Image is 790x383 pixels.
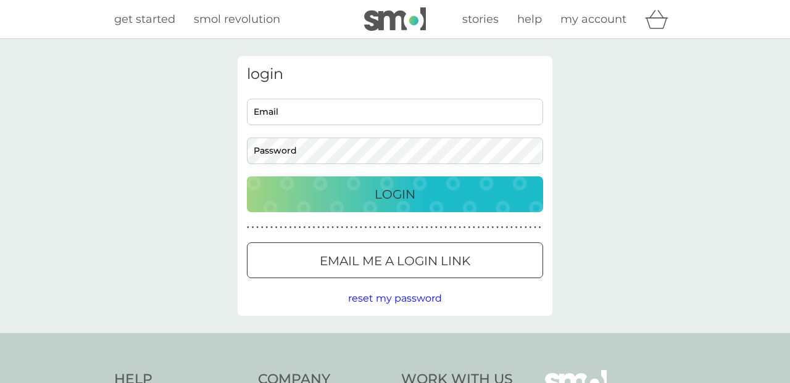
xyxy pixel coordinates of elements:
span: my account [560,12,626,26]
a: my account [560,10,626,28]
p: ● [252,224,254,231]
button: Login [247,176,543,212]
p: ● [534,224,536,231]
p: ● [336,224,339,231]
p: ● [417,224,419,231]
p: ● [430,224,433,231]
button: reset my password [348,290,442,307]
p: ● [365,224,367,231]
p: ● [374,224,376,231]
p: ● [266,224,268,231]
p: ● [530,224,532,231]
p: ● [402,224,405,231]
p: ● [407,224,409,231]
p: ● [256,224,259,231]
span: get started [114,12,175,26]
p: ● [346,224,348,231]
p: ● [331,224,334,231]
p: ● [468,224,470,231]
p: ● [308,224,310,231]
p: ● [492,224,494,231]
a: smol revolution [194,10,280,28]
p: ● [496,224,499,231]
p: ● [459,224,461,231]
p: ● [369,224,372,231]
p: Email me a login link [320,251,470,271]
p: ● [505,224,508,231]
p: ● [444,224,447,231]
span: stories [462,12,499,26]
p: ● [510,224,513,231]
p: ● [383,224,386,231]
p: ● [275,224,278,231]
a: stories [462,10,499,28]
span: smol revolution [194,12,280,26]
span: help [517,12,542,26]
p: ● [397,224,400,231]
p: ● [317,224,320,231]
p: ● [487,224,489,231]
p: ● [351,224,353,231]
div: basket [645,7,676,31]
p: ● [261,224,264,231]
p: ● [294,224,296,231]
p: ● [327,224,330,231]
h3: login [247,65,543,83]
p: ● [525,224,527,231]
p: ● [304,224,306,231]
p: ● [454,224,457,231]
p: Login [375,184,415,204]
p: ● [341,224,344,231]
p: ● [435,224,438,231]
p: ● [426,224,428,231]
p: ● [520,224,522,231]
p: ● [270,224,273,231]
p: ● [412,224,414,231]
p: ● [473,224,475,231]
span: reset my password [348,292,442,304]
p: ● [478,224,480,231]
p: ● [313,224,315,231]
p: ● [539,224,541,231]
p: ● [289,224,292,231]
p: ● [379,224,381,231]
p: ● [299,224,301,231]
p: ● [322,224,325,231]
p: ● [464,224,466,231]
p: ● [449,224,452,231]
p: ● [482,224,484,231]
p: ● [285,224,287,231]
p: ● [440,224,443,231]
p: ● [247,224,249,231]
p: ● [421,224,423,231]
p: ● [393,224,395,231]
button: Email me a login link [247,242,543,278]
p: ● [280,224,282,231]
p: ● [355,224,357,231]
a: help [517,10,542,28]
img: smol [364,7,426,31]
a: get started [114,10,175,28]
p: ● [515,224,518,231]
p: ● [360,224,362,231]
p: ● [388,224,391,231]
p: ● [501,224,504,231]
